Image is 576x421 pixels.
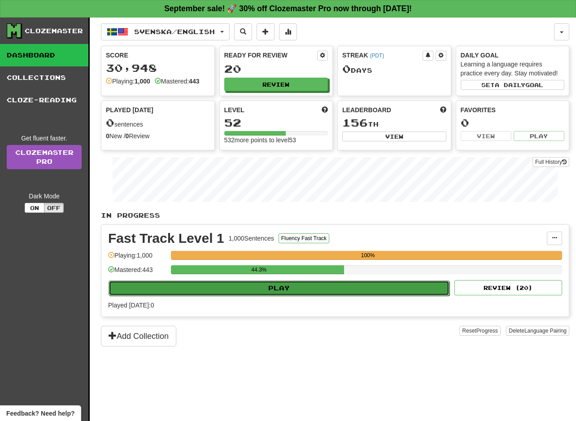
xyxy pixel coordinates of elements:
button: ResetProgress [459,326,500,336]
span: 0 [106,116,114,129]
div: Streak [342,51,423,60]
button: Off [44,203,64,213]
div: 30,948 [106,62,210,74]
div: Fast Track Level 1 [108,232,224,245]
span: Svenska / English [134,28,215,35]
div: Playing: [106,77,150,86]
p: In Progress [101,211,569,220]
button: Play [109,281,449,296]
button: Full History [532,157,569,167]
span: Open feedback widget [6,409,74,418]
button: More stats [279,23,297,40]
strong: 0 [106,132,109,140]
span: 0 [342,62,351,75]
button: Review (20) [454,280,562,295]
button: Search sentences [234,23,252,40]
button: Fluency Fast Track [279,233,329,243]
div: 0 [461,117,565,128]
div: Learning a language requires practice every day. Stay motivated! [461,60,565,78]
strong: September sale! 🚀 30% off Clozemaster Pro now through [DATE]! [164,4,412,13]
div: Clozemaster [25,26,83,35]
div: 100% [174,251,562,260]
button: Add sentence to collection [257,23,275,40]
div: 44.3% [174,265,344,274]
button: Seta dailygoal [461,80,565,90]
button: Svenska/English [101,23,230,40]
div: Day s [342,63,446,75]
strong: 443 [189,78,199,85]
div: Daily Goal [461,51,565,60]
span: Score more points to level up [322,105,328,114]
div: Dark Mode [7,192,82,201]
div: Ready for Review [224,51,318,60]
a: (PDT) [370,53,384,59]
button: View [342,132,446,141]
div: sentences [106,117,210,129]
div: Score [106,51,210,60]
a: ClozemasterPro [7,145,82,169]
button: On [25,203,44,213]
div: 532 more points to level 53 [224,136,328,145]
div: 1,000 Sentences [229,234,274,243]
button: View [461,131,511,141]
div: Favorites [461,105,565,114]
button: Play [514,131,564,141]
span: Level [224,105,244,114]
span: This week in points, UTC [440,105,446,114]
strong: 1,000 [135,78,150,85]
button: Add Collection [101,326,176,346]
div: 20 [224,63,328,75]
button: Review [224,78,328,91]
div: th [342,117,446,129]
div: New / Review [106,132,210,140]
div: Mastered: [155,77,200,86]
div: Mastered: 443 [108,265,166,280]
span: Language Pairing [524,328,567,334]
span: Leaderboard [342,105,391,114]
button: DeleteLanguage Pairing [506,326,569,336]
strong: 0 [126,132,129,140]
span: a daily [495,82,525,88]
span: Progress [476,328,498,334]
div: 52 [224,117,328,128]
span: Played [DATE] [106,105,153,114]
span: Played [DATE]: 0 [108,302,154,309]
div: Get fluent faster. [7,134,82,143]
span: 156 [342,116,368,129]
div: Playing: 1,000 [108,251,166,266]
